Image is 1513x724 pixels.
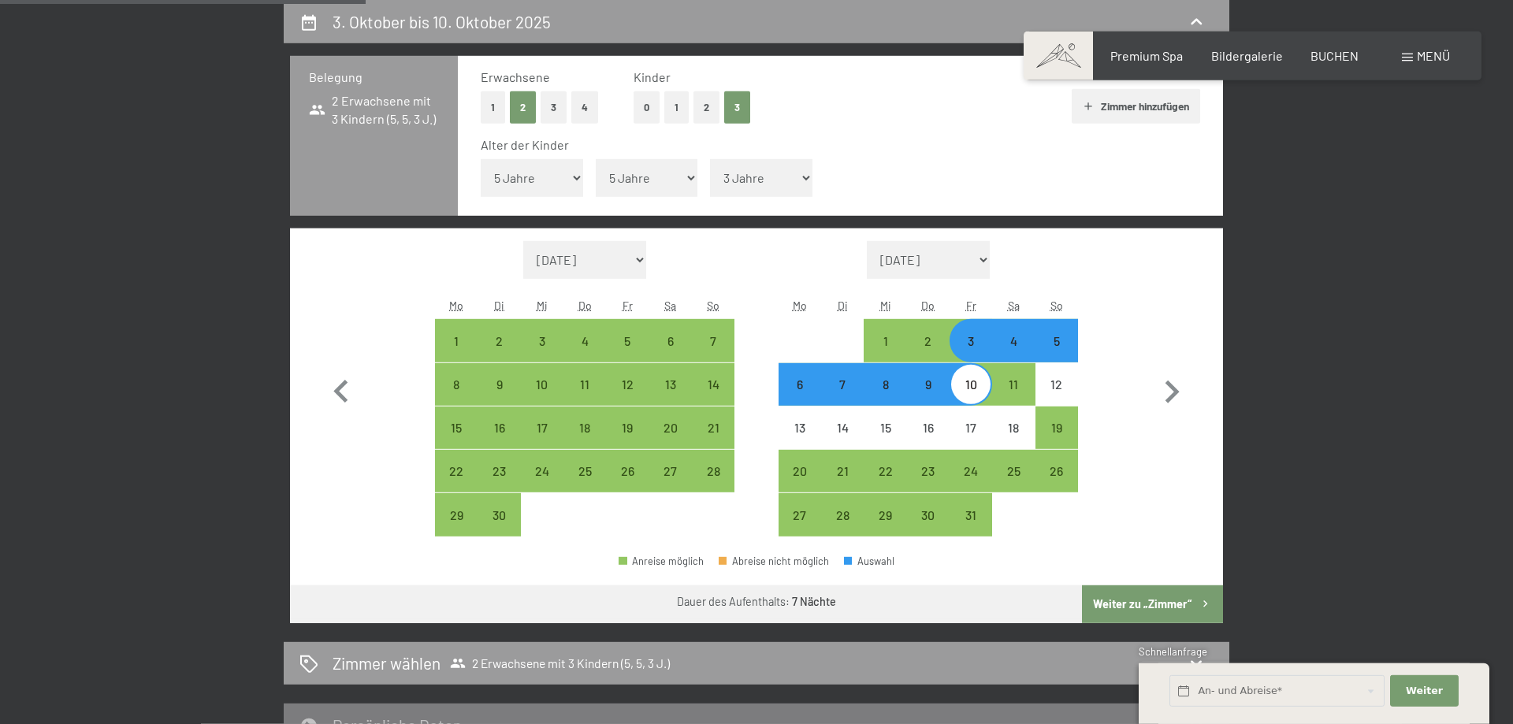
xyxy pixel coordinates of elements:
[779,450,821,492] div: Anreise möglich
[608,421,647,461] div: 19
[478,363,520,406] div: Tue Sep 09 2025
[909,465,948,504] div: 23
[692,450,734,492] div: Sun Sep 28 2025
[864,493,906,536] div: Wed Oct 29 2025
[1035,407,1078,449] div: Anreise möglich
[478,493,520,536] div: Anreise möglich
[864,363,906,406] div: Anreise möglich
[907,407,950,449] div: Thu Oct 16 2025
[909,509,948,548] div: 30
[537,299,548,312] abbr: Mittwoch
[1310,48,1359,63] a: BUCHEN
[649,319,692,362] div: Sat Sep 06 2025
[563,407,606,449] div: Thu Sep 18 2025
[779,363,821,406] div: Mon Oct 06 2025
[541,91,567,124] button: 3
[522,465,562,504] div: 24
[437,421,476,461] div: 15
[951,421,991,461] div: 17
[951,335,991,374] div: 3
[1110,48,1183,63] a: Premium Spa
[780,509,820,548] div: 27
[994,421,1033,461] div: 18
[435,319,478,362] div: Anreise möglich
[693,91,719,124] button: 2
[950,450,992,492] div: Fri Oct 24 2025
[1037,378,1076,418] div: 12
[950,319,992,362] div: Anreise möglich
[521,363,563,406] div: Anreise möglich
[435,450,478,492] div: Mon Sep 22 2025
[865,421,905,461] div: 15
[693,335,733,374] div: 7
[864,450,906,492] div: Wed Oct 22 2025
[907,493,950,536] div: Anreise möglich
[1035,407,1078,449] div: Sun Oct 19 2025
[909,421,948,461] div: 16
[1417,48,1450,63] span: Menü
[649,450,692,492] div: Anreise möglich
[1050,299,1063,312] abbr: Sonntag
[435,363,478,406] div: Mon Sep 08 2025
[992,363,1035,406] div: Anreise möglich
[435,319,478,362] div: Mon Sep 01 2025
[521,450,563,492] div: Wed Sep 24 2025
[435,493,478,536] div: Anreise möglich
[693,378,733,418] div: 14
[479,378,519,418] div: 9
[1035,363,1078,406] div: Anreise nicht möglich
[994,378,1033,418] div: 11
[677,594,836,610] div: Dauer des Aufenthalts:
[521,363,563,406] div: Wed Sep 10 2025
[693,465,733,504] div: 28
[623,299,633,312] abbr: Freitag
[478,363,520,406] div: Anreise möglich
[864,450,906,492] div: Anreise möglich
[1211,48,1283,63] span: Bildergalerie
[864,319,906,362] div: Anreise möglich
[571,91,598,124] button: 4
[692,407,734,449] div: Anreise möglich
[1035,319,1078,362] div: Sun Oct 05 2025
[966,299,976,312] abbr: Freitag
[865,335,905,374] div: 1
[309,92,439,128] span: 2 Erwachsene mit 3 Kindern (5, 5, 3 J.)
[692,319,734,362] div: Anreise möglich
[864,407,906,449] div: Wed Oct 15 2025
[779,493,821,536] div: Mon Oct 27 2025
[994,465,1033,504] div: 25
[478,450,520,492] div: Anreise möglich
[478,407,520,449] div: Anreise möglich
[563,407,606,449] div: Anreise möglich
[478,319,520,362] div: Tue Sep 02 2025
[608,378,647,418] div: 12
[821,493,864,536] div: Anreise möglich
[606,450,649,492] div: Fri Sep 26 2025
[437,465,476,504] div: 22
[793,299,807,312] abbr: Montag
[578,299,592,312] abbr: Donnerstag
[864,319,906,362] div: Wed Oct 01 2025
[565,378,604,418] div: 11
[994,335,1033,374] div: 4
[950,407,992,449] div: Fri Oct 17 2025
[634,91,660,124] button: 0
[692,319,734,362] div: Sun Sep 07 2025
[606,407,649,449] div: Fri Sep 19 2025
[1035,363,1078,406] div: Sun Oct 12 2025
[606,407,649,449] div: Anreise möglich
[838,299,848,312] abbr: Dienstag
[907,450,950,492] div: Thu Oct 23 2025
[435,450,478,492] div: Anreise möglich
[1139,645,1207,658] span: Schnellanfrage
[950,363,992,406] div: Anreise möglich
[821,450,864,492] div: Tue Oct 21 2025
[950,319,992,362] div: Fri Oct 03 2025
[333,12,551,32] h2: 3. Oktober bis 10. Oktober 2025
[921,299,935,312] abbr: Donnerstag
[779,407,821,449] div: Mon Oct 13 2025
[634,69,671,84] span: Kinder
[909,378,948,418] div: 9
[606,319,649,362] div: Anreise möglich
